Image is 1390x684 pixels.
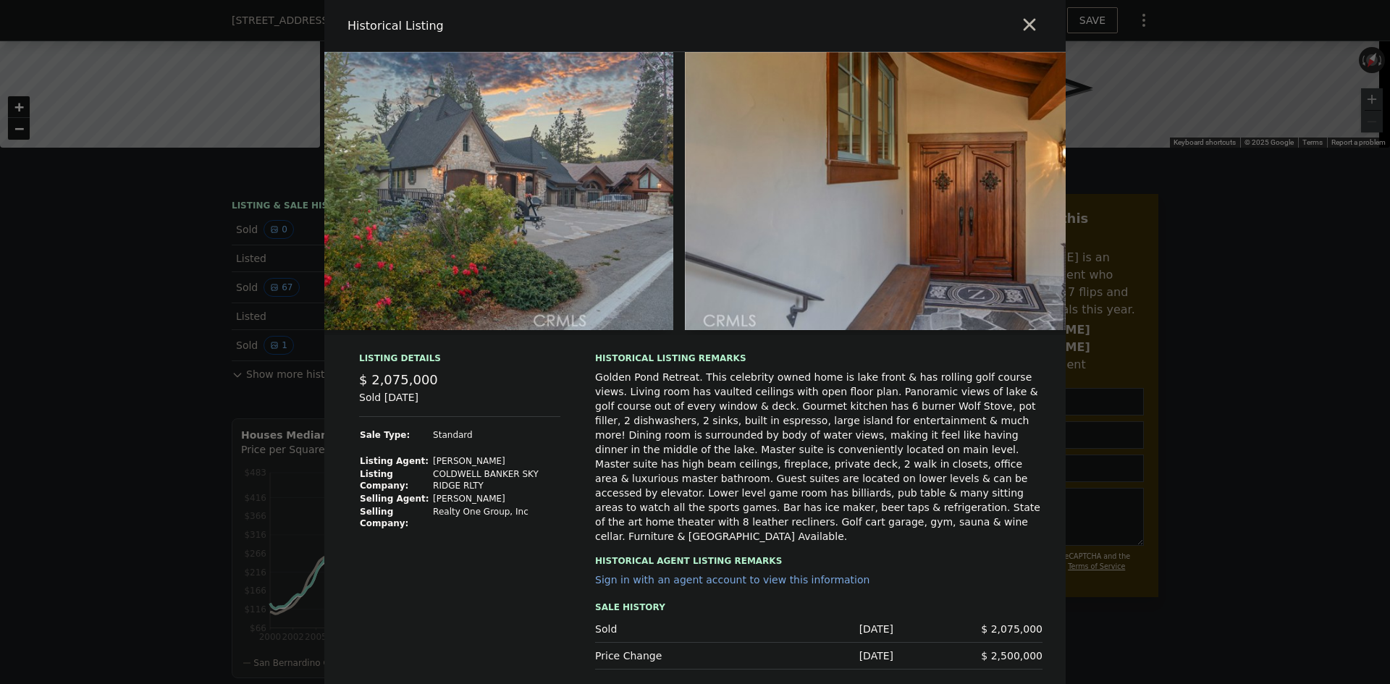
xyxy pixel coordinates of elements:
span: $ 2,075,000 [359,372,438,387]
div: [DATE] [744,622,893,636]
span: $ 2,075,000 [981,623,1042,635]
img: Property Img [685,52,1102,330]
div: Golden Pond Retreat. This celebrity owned home is lake front & has rolling golf course views. Liv... [595,370,1042,544]
div: Listing Details [359,352,560,370]
td: COLDWELL BANKER SKY RIDGE RLTY [432,468,560,492]
div: Historical Listing remarks [595,352,1042,364]
td: [PERSON_NAME] [432,455,560,468]
div: Sold [DATE] [359,390,560,417]
div: Sold [595,622,744,636]
div: [DATE] [744,649,893,663]
img: Property Img [256,52,673,330]
div: Price Change [595,649,744,663]
div: Historical Agent Listing Remarks [595,544,1042,567]
button: Sign in with an agent account to view this information [595,574,869,586]
td: Realty One Group, Inc [432,505,560,530]
div: Sale History [595,599,1042,616]
td: [PERSON_NAME] [432,492,560,505]
strong: Sale Type: [360,430,410,440]
td: Standard [432,428,560,442]
span: $ 2,500,000 [981,650,1042,662]
div: Historical Listing [347,17,689,35]
strong: Listing Company: [360,469,408,491]
strong: Selling Agent: [360,494,429,504]
strong: Listing Agent: [360,456,429,466]
strong: Selling Company: [360,507,408,528]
